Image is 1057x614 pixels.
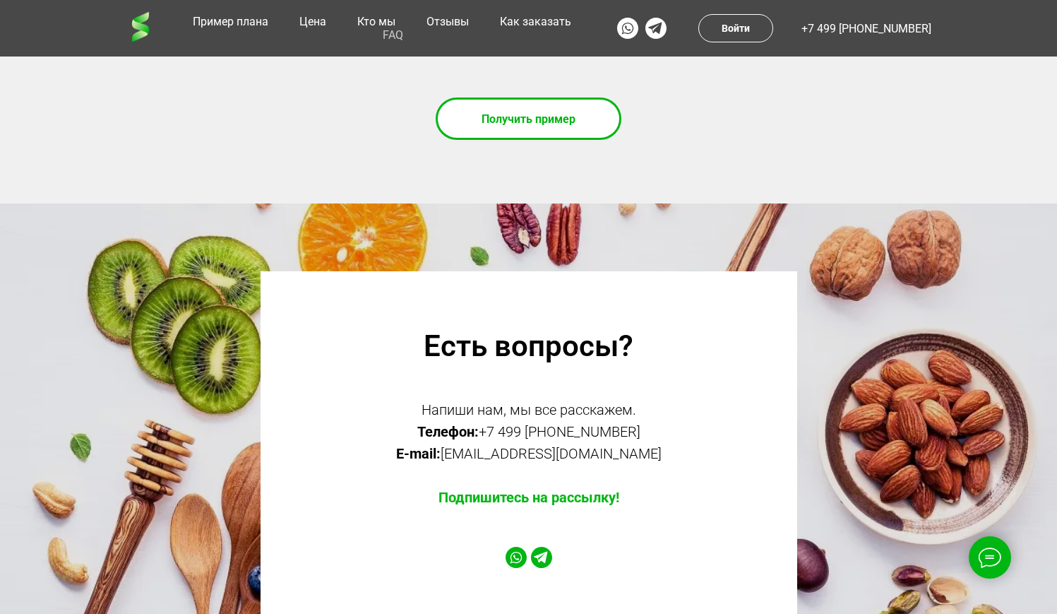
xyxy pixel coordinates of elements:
[496,15,575,28] a: Как заказать
[379,28,407,42] a: FAQ
[698,14,773,42] a: Войти
[722,16,750,40] td: Войти
[321,399,737,509] div: Напиши нам, мы все расскажем. +7 499 [PHONE_NUMBER] [EMAIL_ADDRESS][DOMAIN_NAME]
[423,15,472,28] a: Отзывы
[438,489,619,506] a: Подпишитесь на рассылку!
[321,328,737,365] div: Есть вопросы?
[417,423,479,440] strong: Телефон:
[436,98,621,140] a: Получить пример
[296,15,330,28] a: Цена
[189,15,272,28] a: Пример плана
[396,445,441,462] strong: E-mail:
[801,22,931,35] a: +7 499 [PHONE_NUMBER]
[354,15,399,28] a: Кто мы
